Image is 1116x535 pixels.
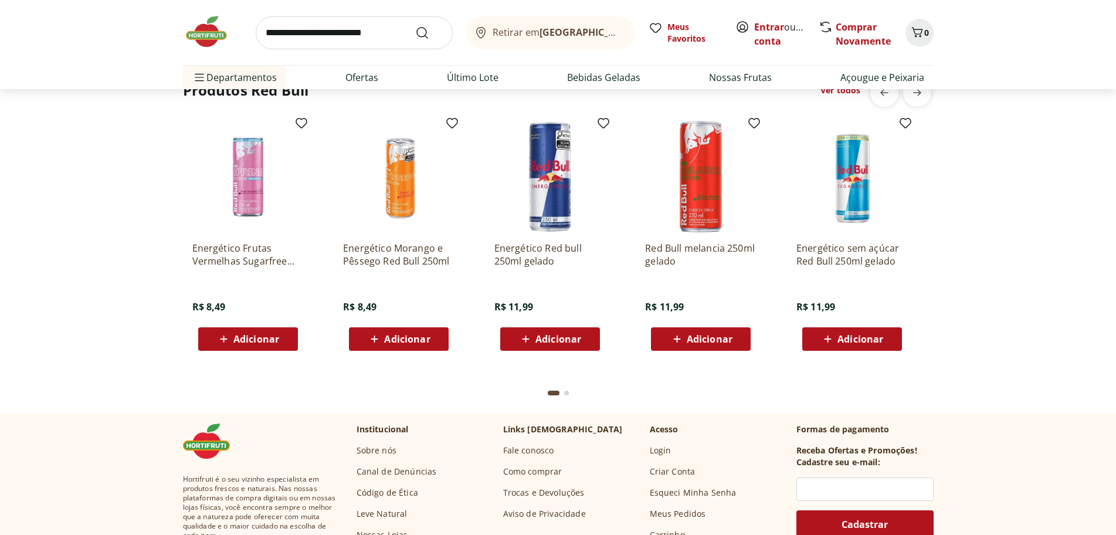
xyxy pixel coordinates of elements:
button: Retirar em[GEOGRAPHIC_DATA]/[GEOGRAPHIC_DATA] [467,16,635,49]
span: R$ 8,49 [192,300,226,313]
a: Energético Red bull 250ml gelado [494,242,606,267]
p: Links [DEMOGRAPHIC_DATA] [503,424,623,435]
a: Energético sem açúcar Red Bull 250ml gelado [796,242,908,267]
button: previous [870,79,898,107]
span: R$ 8,49 [343,300,376,313]
span: Departamentos [192,63,277,92]
span: 0 [924,27,929,38]
a: Meus Favoritos [649,21,721,45]
a: Red Bull melancia 250ml gelado [645,242,757,267]
img: Energético sem açúcar Red Bull 250ml gelado [796,121,908,232]
button: Adicionar [802,327,902,351]
a: Sobre nós [357,445,396,456]
button: Adicionar [651,327,751,351]
img: Hortifruti [183,424,242,459]
a: Leve Natural [357,508,408,520]
a: Ver todos [820,84,860,96]
span: Meus Favoritos [667,21,721,45]
a: Trocas e Devoluções [503,487,585,499]
h2: Produtos Red Bull [183,81,309,100]
a: Fale conosco [503,445,554,456]
b: [GEOGRAPHIC_DATA]/[GEOGRAPHIC_DATA] [540,26,737,39]
h3: Cadastre seu e-mail: [796,456,880,468]
button: Adicionar [198,327,298,351]
span: Adicionar [535,334,581,344]
button: next [903,79,931,107]
a: Criar Conta [650,466,696,478]
a: Entrar [754,21,784,33]
a: Esqueci Minha Senha [650,487,737,499]
span: Adicionar [384,334,430,344]
span: ou [754,20,806,48]
a: Canal de Denúncias [357,466,437,478]
p: Acesso [650,424,679,435]
a: Bebidas Geladas [567,70,640,84]
button: Carrinho [905,19,934,47]
input: search [256,16,453,49]
button: Submit Search [415,26,443,40]
img: Energético Frutas Vermelhas Sugarfree Red Bull 250ml [192,121,304,232]
a: Aviso de Privacidade [503,508,586,520]
span: R$ 11,99 [645,300,684,313]
a: Açougue e Peixaria [840,70,924,84]
span: Adicionar [233,334,279,344]
p: Formas de pagamento [796,424,934,435]
img: Hortifruti [183,14,242,49]
img: Red Bull melancia 250ml gelado [645,121,757,232]
span: Adicionar [687,334,732,344]
p: Institucional [357,424,409,435]
a: Comprar Novamente [836,21,891,48]
button: Go to page 2 from fs-carousel [562,379,571,407]
a: Ofertas [345,70,378,84]
span: R$ 11,99 [796,300,835,313]
button: Adicionar [349,327,449,351]
a: Criar conta [754,21,819,48]
img: Energético Red bull 250ml gelado [494,121,606,232]
span: Adicionar [837,334,883,344]
span: R$ 11,99 [494,300,533,313]
button: Menu [192,63,206,92]
a: Último Lote [447,70,498,84]
img: Energético Morango e Pêssego Red Bull 250ml [343,121,454,232]
button: Current page from fs-carousel [545,379,562,407]
button: Adicionar [500,327,600,351]
a: Meus Pedidos [650,508,706,520]
a: Login [650,445,671,456]
h3: Receba Ofertas e Promoções! [796,445,917,456]
a: Energético Frutas Vermelhas Sugarfree Red Bull 250ml [192,242,304,267]
a: Código de Ética [357,487,418,499]
a: Energético Morango e Pêssego Red Bull 250ml [343,242,454,267]
a: Como comprar [503,466,562,478]
span: Retirar em [493,27,622,38]
a: Nossas Frutas [709,70,772,84]
span: Cadastrar [842,520,888,529]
